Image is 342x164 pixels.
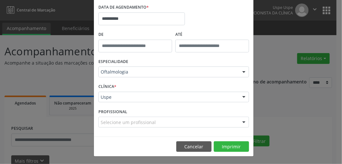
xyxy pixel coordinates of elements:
span: Oftalmologia [101,69,236,75]
span: Selecione um profissional [101,119,156,126]
label: ESPECIALIDADE [98,57,128,67]
label: ATÉ [175,30,249,40]
label: De [98,30,172,40]
button: Imprimir [214,141,249,152]
span: Uspe [101,94,236,100]
label: CLÍNICA [98,82,116,92]
label: DATA DE AGENDAMENTO [98,3,149,12]
button: Cancelar [176,141,212,152]
label: PROFISSIONAL [98,107,127,117]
